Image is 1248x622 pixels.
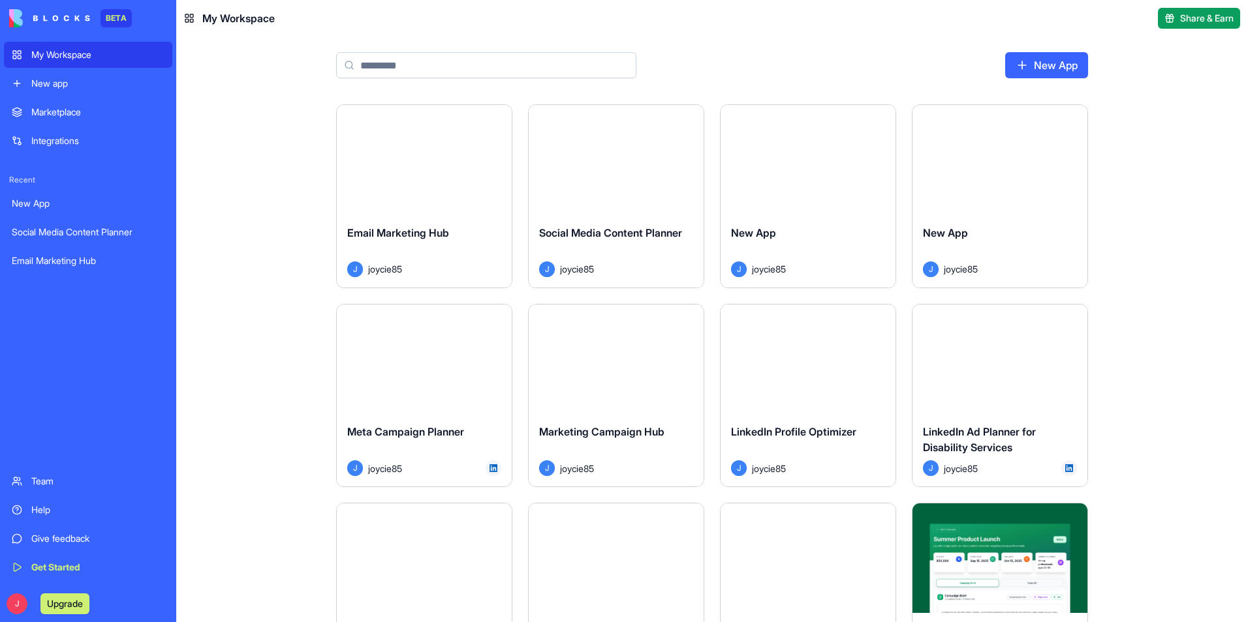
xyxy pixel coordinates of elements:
div: My Workspace [31,48,164,61]
img: linkedin_bcsuxv.svg [1065,464,1073,472]
a: Marketplace [4,99,172,125]
span: joycie85 [944,462,978,475]
a: Get Started [4,554,172,580]
span: J [7,593,27,614]
img: linkedin_bcsuxv.svg [490,464,497,472]
a: Help [4,497,172,523]
span: New App [923,226,968,239]
a: New App [4,190,172,216]
a: LinkedIn Profile OptimizerJjoycie85 [720,304,896,488]
div: Give feedback [31,532,164,545]
span: J [731,261,747,277]
a: Integrations [4,128,172,154]
span: joycie85 [752,462,786,475]
a: BETA [9,9,132,27]
span: joycie85 [368,462,402,475]
div: Marketplace [31,106,164,119]
a: New AppJjoycie85 [912,104,1088,288]
span: Recent [4,175,172,185]
span: J [923,460,939,476]
span: Meta Campaign Planner [347,425,464,438]
span: J [923,261,939,277]
a: Email Marketing Hub [4,248,172,274]
a: New App [1005,52,1088,78]
a: Social Media Content PlannerJjoycie85 [528,104,704,288]
a: Marketing Campaign HubJjoycie85 [528,304,704,488]
div: Help [31,503,164,516]
span: joycie85 [560,262,594,276]
div: New App [12,197,164,210]
button: Upgrade [40,593,89,614]
div: New app [31,77,164,90]
div: Email Marketing Hub [12,254,164,267]
div: Social Media Content Planner [12,226,164,239]
img: logo [9,9,90,27]
a: LinkedIn Ad Planner for Disability ServicesJjoycie85 [912,304,1088,488]
span: J [539,460,555,476]
a: My Workspace [4,42,172,68]
span: joycie85 [944,262,978,276]
a: Upgrade [40,597,89,610]
span: Share & Earn [1180,12,1234,25]
span: Email Marketing Hub [347,226,449,239]
span: J [347,460,363,476]
span: New App [731,226,776,239]
span: My Workspace [202,10,275,26]
div: BETA [101,9,132,27]
a: Meta Campaign PlannerJjoycie85 [336,304,512,488]
span: J [731,460,747,476]
button: Share & Earn [1158,8,1240,29]
span: LinkedIn Ad Planner for Disability Services [923,425,1036,454]
a: New AppJjoycie85 [720,104,896,288]
a: New app [4,70,172,96]
span: joycie85 [752,262,786,276]
span: Marketing Campaign Hub [539,425,664,438]
span: J [539,261,555,277]
div: Get Started [31,561,164,574]
span: joycie85 [560,462,594,475]
a: Email Marketing HubJjoycie85 [336,104,512,288]
span: joycie85 [368,262,402,276]
span: LinkedIn Profile Optimizer [731,425,856,438]
a: Social Media Content Planner [4,219,172,245]
a: Give feedback [4,526,172,552]
span: Social Media Content Planner [539,226,682,239]
a: Team [4,468,172,494]
span: J [347,261,363,277]
div: Team [31,475,164,488]
div: Integrations [31,134,164,147]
